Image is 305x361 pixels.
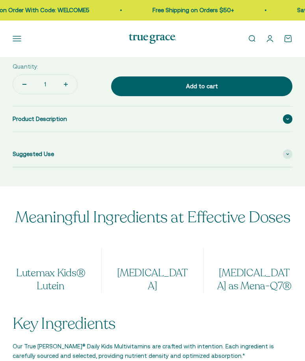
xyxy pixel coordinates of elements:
[127,82,277,91] div: Add to cart
[15,208,290,226] p: Meaningful Ingredients at Effective Doses
[216,266,292,293] h3: [MEDICAL_DATA] as Mena-Q7®
[114,266,190,293] h3: [MEDICAL_DATA]
[111,76,292,96] button: Add to cart
[54,75,77,94] button: Increase quantity
[135,7,216,13] a: Free Shipping on Orders $50+
[13,266,89,293] h3: Lutemax Kids® Lutein
[13,114,67,124] span: Product Description
[13,75,36,94] button: Decrease quantity
[13,149,54,159] span: Suggested Use
[13,342,292,361] p: Our True [PERSON_NAME]® Daily Kids Multivitamins are crafted with intention. Each ingredient is c...
[13,315,292,332] h2: Key Ingredients
[13,62,38,71] label: Quantity:
[13,106,292,132] summary: Product Description
[13,141,292,167] summary: Suggested Use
